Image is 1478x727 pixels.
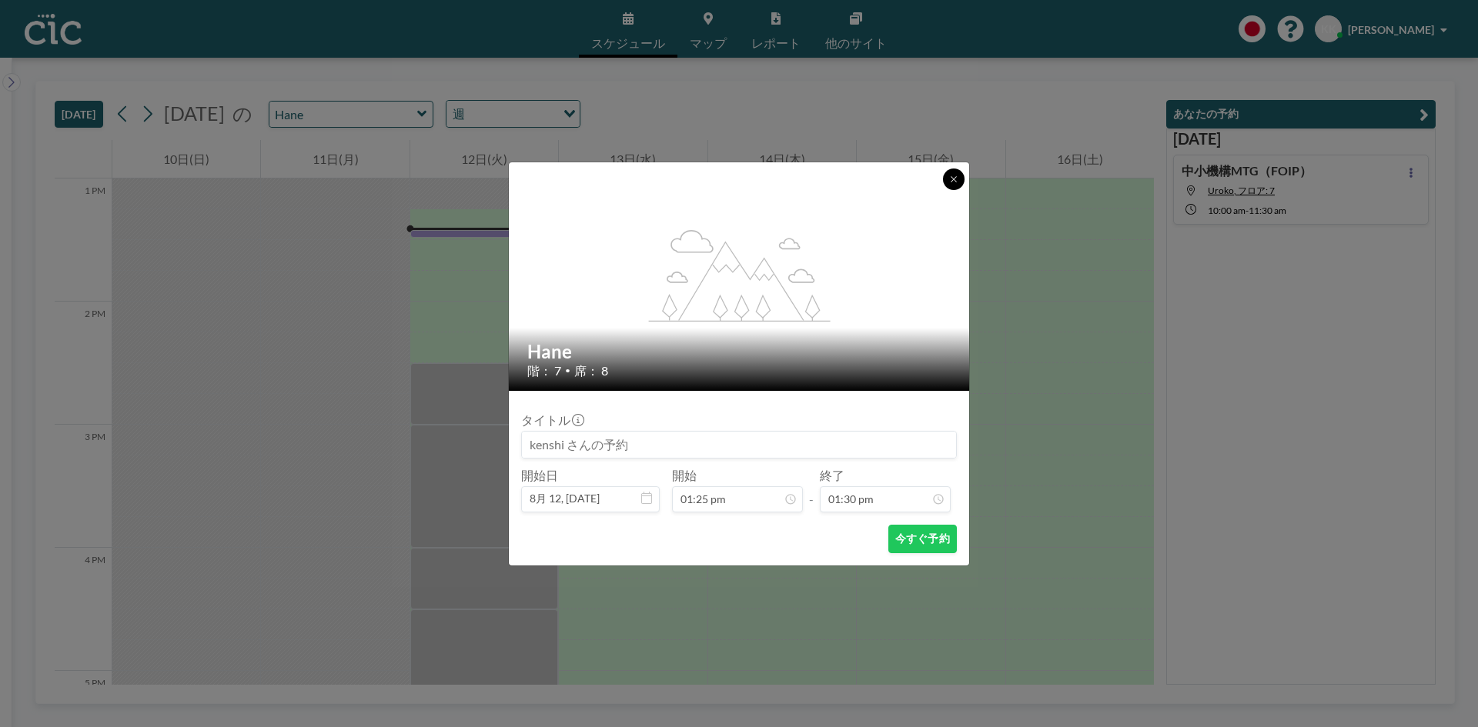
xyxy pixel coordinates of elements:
[521,468,558,483] label: 開始日
[527,363,561,379] span: 階： 7
[649,228,831,321] g: flex-grow: 1.2;
[672,468,697,483] label: 開始
[820,468,844,483] label: 終了
[522,432,956,458] input: kenshi さんの予約
[809,473,814,507] span: -
[527,340,952,363] h2: Hane
[888,525,957,553] button: 今すぐ予約
[521,412,583,428] label: タイトル
[574,363,608,379] span: 席： 8
[565,365,570,376] span: •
